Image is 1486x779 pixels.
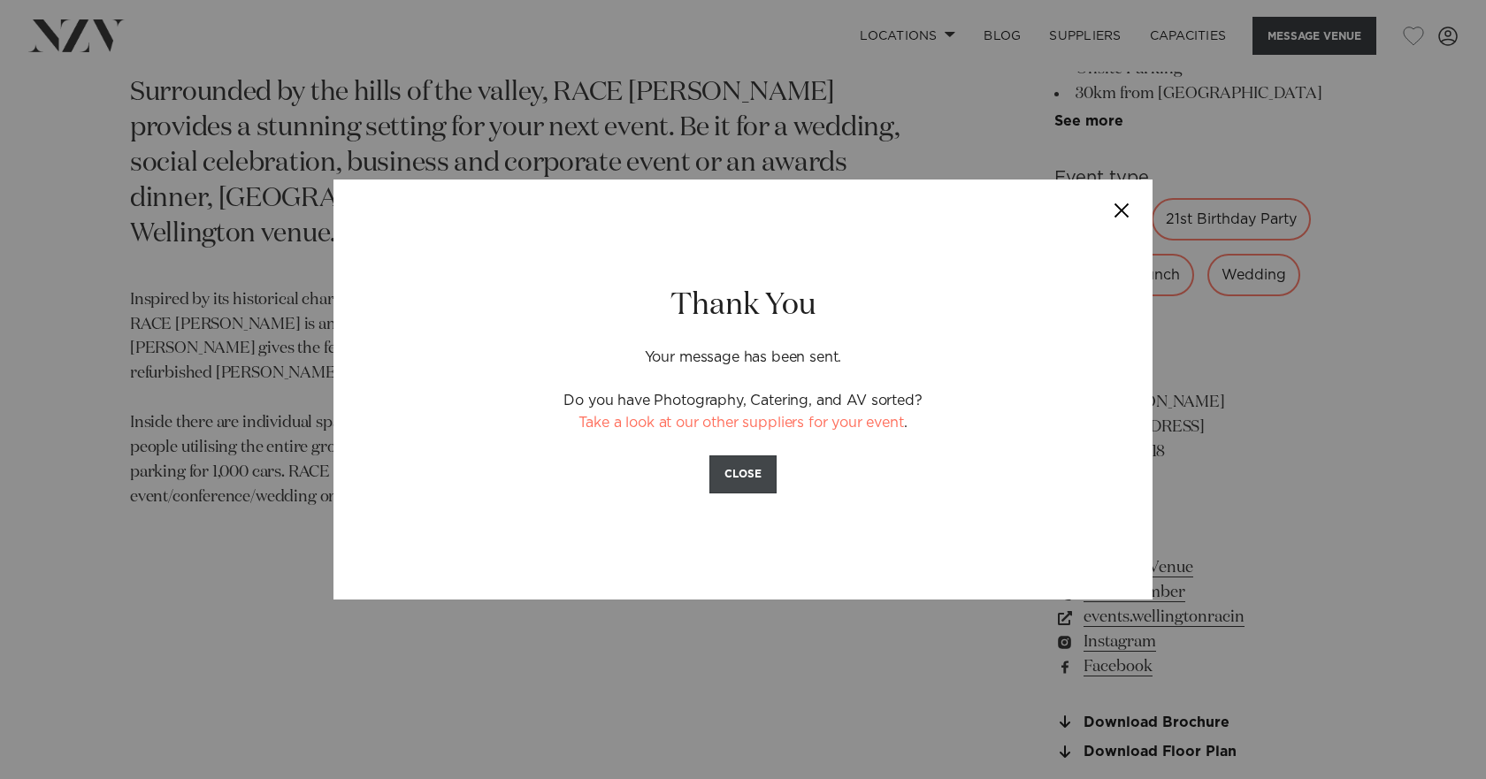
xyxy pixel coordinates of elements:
[709,455,777,493] button: CLOSE
[433,325,1053,369] p: Your message has been sent.
[433,286,1053,325] h2: Thank You
[1091,179,1153,241] button: Close
[578,416,903,430] a: Take a look at our other suppliers for your event
[433,390,1053,434] p: Do you have Photography, Catering, and AV sorted? .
